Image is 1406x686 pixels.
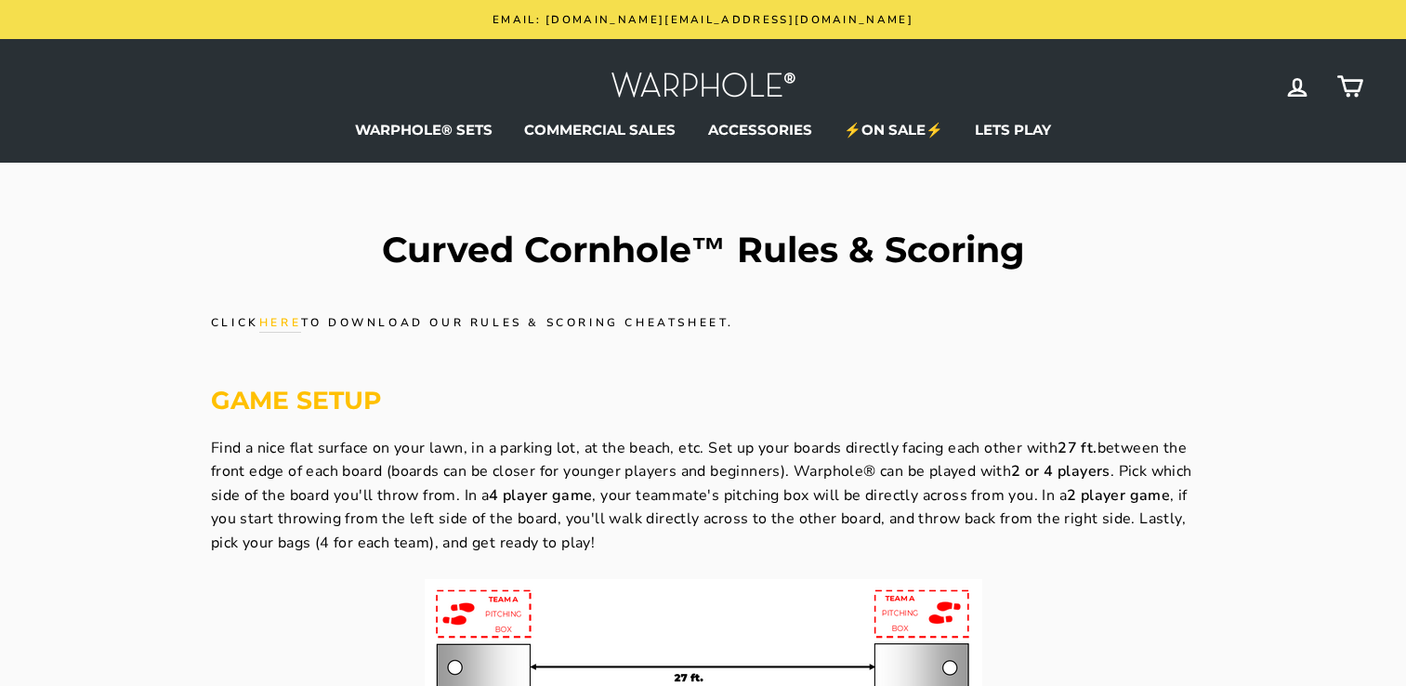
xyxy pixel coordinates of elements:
[489,485,592,506] strong: 4 player game
[1011,461,1110,482] strong: 2 or 4 players
[48,9,1359,30] a: Email: [DOMAIN_NAME][EMAIL_ADDRESS][DOMAIN_NAME]
[211,385,381,416] strong: GAME SETUP
[961,116,1065,144] a: LETS PLAY
[211,437,1196,556] p: Find a nice flat surface on your lawn, in a parking lot, at the beach, etc. Set up your boards di...
[1058,438,1097,458] strong: 27 ft.
[694,116,826,144] a: ACCESSORIES
[1067,485,1170,506] strong: 2 player game
[493,12,913,27] span: Email: [DOMAIN_NAME][EMAIL_ADDRESS][DOMAIN_NAME]
[211,315,734,330] span: Click to download our rules & scoring cheatsheet.
[341,116,506,144] a: WARPHOLE® SETS
[830,116,957,144] a: ⚡ON SALE⚡
[44,116,1363,144] ul: Primary
[510,116,690,144] a: COMMERCIAL SALES
[611,67,796,107] img: Warphole
[259,314,301,333] a: here
[211,232,1196,268] h1: Curved Cornhole™ Rules & Scoring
